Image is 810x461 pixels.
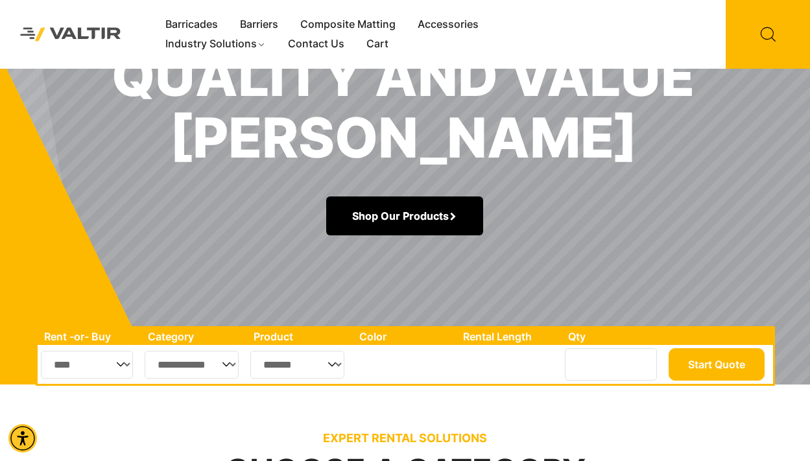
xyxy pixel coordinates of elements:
input: Number [565,348,657,381]
th: Rental Length [457,328,562,345]
th: Qty [562,328,665,345]
a: Industry Solutions [154,34,277,54]
select: Single select [145,351,239,379]
button: Start Quote [669,348,765,381]
a: Composite Matting [289,15,407,34]
a: Barricades [154,15,229,34]
div: Accessibility Menu [8,424,37,453]
h1: quality and value [PERSON_NAME] [112,45,695,169]
th: Color [353,328,457,345]
th: Rent -or- Buy [38,328,141,345]
select: Single select [250,351,344,379]
a: Accessories [407,15,490,34]
select: Single select [41,351,134,379]
a: Contact Us [277,34,355,54]
a: Cart [355,34,399,54]
img: Valtir Rentals [10,17,132,52]
a: Shop Our Products [326,196,483,235]
th: Category [141,328,248,345]
p: EXPERT RENTAL SOLUTIONS [36,431,775,445]
th: Product [247,328,353,345]
a: Barriers [229,15,289,34]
